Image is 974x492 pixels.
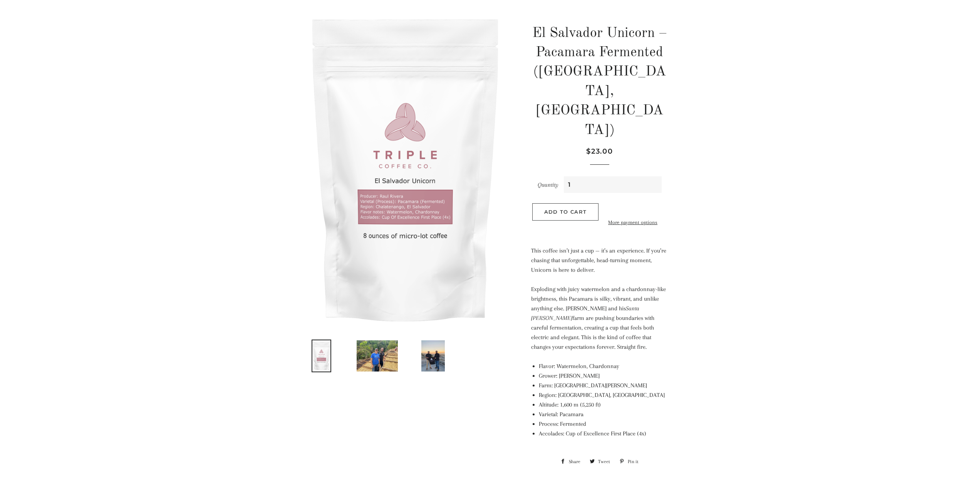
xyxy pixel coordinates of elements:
[539,392,665,398] span: Region: [GEOGRAPHIC_DATA], [GEOGRAPHIC_DATA]
[356,340,399,372] img: El Salvador Unicorn – Pacamara Fermented (Chalatenango, El Salvador)
[598,456,614,467] span: Tweet
[539,420,586,427] span: Process: Fermented
[539,382,647,389] span: Farm: [GEOGRAPHIC_DATA][PERSON_NAME]
[539,401,601,408] span: Altitude: 1,600 m (5,250 ft)
[538,180,558,190] label: Quantity
[421,340,446,372] img: El Salvador Unicorn – Pacamara Fermented (Chalatenango, El Salvador)
[539,430,646,437] span: Accolades: Cup of Excellence First Place (4x)
[531,286,666,350] span: Exploding with juicy watermelon and a chardonnay-like brightness, this Pacamara is silky, vibrant...
[544,209,587,215] span: Add to Cart
[531,24,668,140] h1: El Salvador Unicorn – Pacamara Fermented ([GEOGRAPHIC_DATA], [GEOGRAPHIC_DATA])
[531,247,666,273] span: This coffee isn’t just a cup — it’s an experience. If you’re chasing that unforgettable, head-tur...
[312,7,499,334] img: El Salvador Unicorn – Pacamara Fermented (Chalatenango, El Salvador)
[312,340,331,372] img: El Salvador Unicorn – Pacamara Fermented (Chalatenango, El Salvador)
[586,147,613,156] span: $23.00
[531,305,639,321] i: Santa [PERSON_NAME]
[539,363,619,370] span: Flavor: Watermelon, Chardonnay
[539,372,600,379] span: Grower: [PERSON_NAME]
[532,203,598,220] button: Add to Cart
[539,411,583,418] span: Varietal: Pacamara
[569,456,584,467] span: Share
[602,218,663,227] a: More payment options
[628,456,642,467] span: Pin it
